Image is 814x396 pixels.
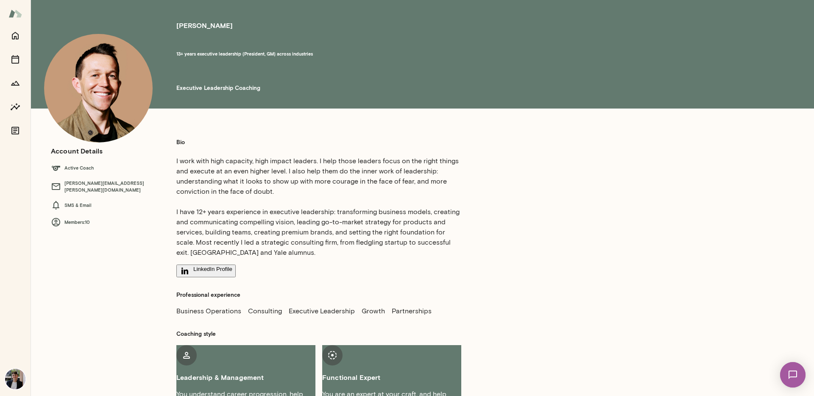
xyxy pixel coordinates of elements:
[176,77,685,92] h5: Executive Leadership Coaching
[5,369,25,389] img: Maxime Dubreucq
[51,180,159,193] h6: [PERSON_NAME][EMAIL_ADDRESS][PERSON_NAME][DOMAIN_NAME]
[176,50,685,57] h6: 13+ years executive leadership (President, GM) across industries
[176,372,315,382] h6: Leadership & Management
[176,330,461,338] h5: Coaching style
[176,307,241,315] span: Business Operations
[176,138,461,147] h5: Bio
[51,200,159,210] h6: SMS & Email
[7,75,24,92] button: Growth Plan
[51,146,103,156] h6: Account Details
[7,98,24,115] button: Insights
[44,34,153,142] img: David Mitchell
[51,163,159,173] h6: Active Coach
[7,122,24,139] button: Documents
[8,6,22,22] img: Mento
[7,51,24,68] button: Sessions
[289,307,355,315] span: Executive Leadership
[248,307,282,315] span: Consulting
[176,265,236,277] button: LinkedIn Profile
[51,217,159,227] h6: Members: 10
[322,372,461,382] h6: Functional Expert
[362,307,385,315] span: Growth
[176,291,461,299] h5: Professional experience
[176,20,233,31] h4: [PERSON_NAME]
[392,307,432,315] span: Partnerships
[7,27,24,44] button: Home
[176,156,461,258] p: I work with high capacity, high impact leaders. I help those leaders focus on the right things an...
